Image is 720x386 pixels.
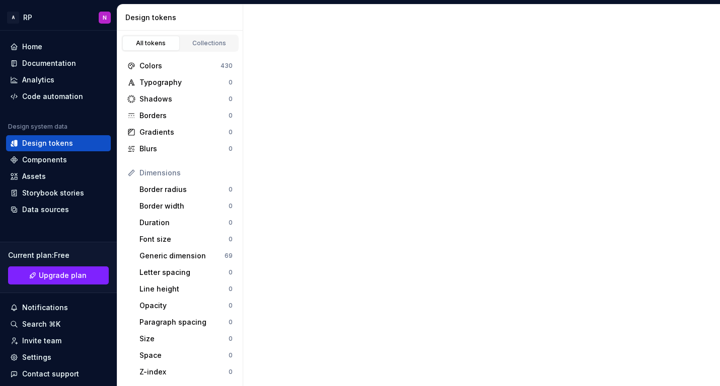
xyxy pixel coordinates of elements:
div: Letter spacing [139,267,229,277]
a: Design tokens [6,135,111,151]
div: Contact support [22,369,79,379]
div: Duration [139,218,229,228]
div: 430 [221,62,233,70]
a: Size0 [135,331,237,347]
div: A [7,12,19,24]
a: Typography0 [123,74,237,90]
a: Shadows0 [123,91,237,107]
div: Assets [22,171,46,181]
a: Paragraph spacing0 [135,314,237,330]
a: Settings [6,349,111,365]
button: Search ⌘K [6,316,111,332]
div: 0 [229,185,233,194]
div: Collections [184,39,235,47]
div: Design tokens [22,138,73,148]
a: Letter spacing0 [135,264,237,280]
div: Current plan : Free [8,250,109,260]
div: 0 [229,335,233,343]
div: Components [22,155,67,165]
a: Border width0 [135,198,237,214]
div: Storybook stories [22,188,84,198]
button: Upgrade plan [8,266,109,284]
a: Blurs0 [123,141,237,157]
div: Settings [22,352,51,362]
div: Space [139,350,229,360]
div: 0 [229,285,233,293]
div: Analytics [22,75,54,85]
div: Typography [139,77,229,87]
a: Border radius0 [135,181,237,198]
div: 0 [229,318,233,326]
div: Notifications [22,303,68,313]
a: Invite team [6,333,111,349]
a: Generic dimension69 [135,248,237,264]
a: Z-index0 [135,364,237,380]
a: Space0 [135,347,237,363]
button: Contact support [6,366,111,382]
div: 69 [225,252,233,260]
div: Design system data [8,123,67,131]
div: 0 [229,202,233,210]
div: Size [139,334,229,344]
div: Generic dimension [139,251,225,261]
a: Opacity0 [135,298,237,314]
div: Invite team [22,336,61,346]
button: ARPN [2,7,115,28]
div: Line height [139,284,229,294]
div: Data sources [22,205,69,215]
div: 0 [229,112,233,120]
div: 0 [229,128,233,136]
div: Z-index [139,367,229,377]
div: RP [23,13,32,23]
a: Code automation [6,88,111,105]
a: Data sources [6,202,111,218]
div: Dimensions [139,168,233,178]
button: Notifications [6,300,111,316]
div: 0 [229,235,233,243]
a: Components [6,152,111,168]
a: Analytics [6,72,111,88]
div: Home [22,42,42,52]
div: Search ⌘K [22,319,60,329]
div: Colors [139,61,221,71]
a: Font size0 [135,231,237,247]
div: 0 [229,95,233,103]
div: Code automation [22,91,83,102]
div: 0 [229,268,233,276]
div: Design tokens [125,13,239,23]
a: Borders0 [123,108,237,124]
div: All tokens [126,39,176,47]
div: Blurs [139,144,229,154]
span: Upgrade plan [39,270,87,280]
div: 0 [229,351,233,359]
a: Line height0 [135,281,237,297]
a: Gradients0 [123,124,237,140]
div: 0 [229,78,233,86]
a: Documentation [6,55,111,71]
a: Storybook stories [6,185,111,201]
div: Border radius [139,184,229,195]
div: Gradients [139,127,229,137]
div: N [103,14,107,22]
div: 0 [229,302,233,310]
div: Opacity [139,301,229,311]
div: Documentation [22,58,76,68]
div: 0 [229,145,233,153]
div: Paragraph spacing [139,317,229,327]
div: 0 [229,368,233,376]
a: Home [6,39,111,55]
a: Assets [6,168,111,184]
div: Shadows [139,94,229,104]
div: Font size [139,234,229,244]
a: Colors430 [123,58,237,74]
div: Borders [139,111,229,121]
a: Duration0 [135,215,237,231]
div: Border width [139,201,229,211]
div: 0 [229,219,233,227]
